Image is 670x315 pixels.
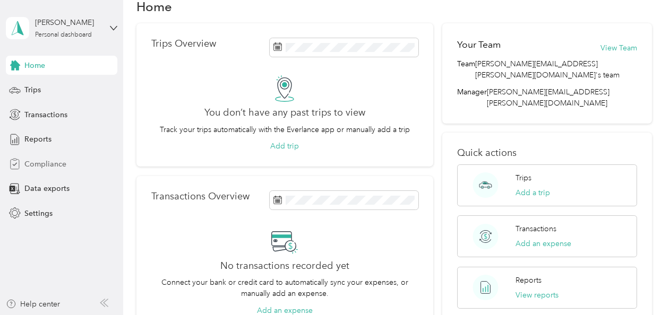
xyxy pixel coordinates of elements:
[475,58,637,81] span: [PERSON_NAME][EMAIL_ADDRESS][PERSON_NAME][DOMAIN_NAME]'s team
[487,87,609,108] span: [PERSON_NAME][EMAIL_ADDRESS][PERSON_NAME][DOMAIN_NAME]
[24,109,67,120] span: Transactions
[136,1,172,12] h1: Home
[24,208,53,219] span: Settings
[6,299,60,310] button: Help center
[457,86,487,109] span: Manager
[151,277,418,299] p: Connect your bank or credit card to automatically sync your expenses, or manually add an expense.
[151,191,250,202] p: Transactions Overview
[24,159,66,170] span: Compliance
[24,84,41,95] span: Trips
[24,60,45,71] span: Home
[270,141,299,152] button: Add trip
[220,260,349,272] h2: No transactions recorded yet
[160,124,410,135] p: Track your trips automatically with the Everlance app or manually add a trip
[457,58,475,81] span: Team
[516,172,531,183] p: Trips
[611,256,670,315] iframe: Everlance-gr Chat Button Frame
[204,107,365,118] h2: You don’t have any past trips to view
[516,223,556,234] p: Transactions
[516,238,571,249] button: Add an expense
[516,187,550,198] button: Add a trip
[35,17,101,28] div: [PERSON_NAME]
[600,42,637,54] button: View Team
[516,290,559,301] button: View reports
[457,38,501,51] h2: Your Team
[151,38,216,49] p: Trips Overview
[35,32,92,38] div: Personal dashboard
[457,147,637,159] p: Quick actions
[24,183,70,194] span: Data exports
[516,275,542,286] p: Reports
[24,134,51,145] span: Reports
